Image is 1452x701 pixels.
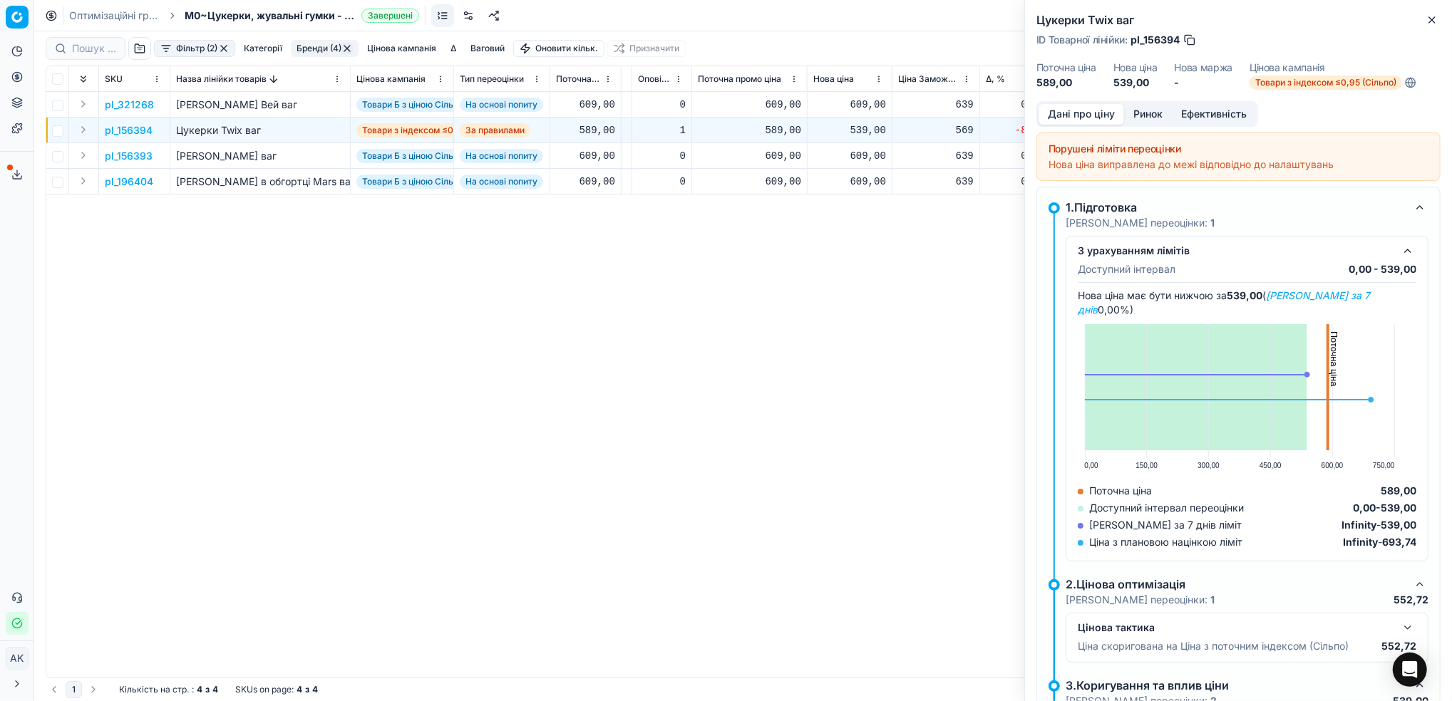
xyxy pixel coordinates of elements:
p: [PERSON_NAME] переоцінки: [1066,216,1215,230]
div: Доступний інтервал переоцінки [1078,501,1244,515]
dt: Нова маржа [1175,63,1233,73]
strong: 539,00 [1381,502,1416,514]
text: 150,00 [1136,462,1158,469]
div: 639 [898,98,974,112]
strong: 4 [312,684,318,695]
button: Бренди (4) [291,40,359,57]
dt: Нова ціна [1113,63,1158,73]
div: 609,00 [556,98,615,112]
span: На основі попиту [460,175,543,189]
div: [PERSON_NAME] в обгортці Mars ваг [176,175,344,189]
button: Expand [75,121,92,138]
button: Оновити кільк. [513,40,604,57]
button: Дані про ціну [1039,104,1124,125]
button: pl_156393 [105,149,153,163]
p: Доступний інтервал [1078,262,1175,276]
button: Sorted by Назва лінійки товарів descending [267,72,281,86]
div: 609,00 [556,149,615,163]
span: AK [6,648,28,669]
p: [PERSON_NAME] переоцінки: [1066,593,1215,607]
text: 450,00 [1260,462,1282,469]
span: Назва лінійки товарів [176,73,267,85]
dd: 539,00 [1113,76,1158,90]
span: Товари з індексом ≤0,95 (Сільпо) [1250,76,1402,90]
input: Пошук по SKU або назві [72,41,116,56]
span: Поточна промо ціна [698,73,781,85]
text: Поточна ціна [1329,331,1339,387]
span: SKU [105,73,123,85]
span: Ціна Заможний Округлена [898,73,959,85]
strong: 589,00 [1381,484,1416,497]
button: Expand [75,147,92,164]
text: 300,00 [1198,462,1220,469]
div: 539,00 [813,123,886,137]
span: Нова ціна [813,73,854,85]
span: Оповіщення [638,73,671,85]
div: 1 [638,123,686,137]
div: 589,00 [698,123,801,137]
p: Ціна скоригована на Ціна з поточним індексом (Сільпо) [1078,639,1349,653]
span: Товари Б з ціною Сільпо поза індексом [356,175,532,189]
strong: Infinity [1342,519,1376,531]
div: [PERSON_NAME] за 7 днів ліміт [1078,518,1242,532]
button: Фільтр (2) [154,40,235,57]
strong: з [205,684,210,695]
strong: 539,00 [1227,289,1262,301]
div: Нова ціна виправлена до межі відповідно до налаштувань [1049,157,1428,172]
div: 0 [638,175,686,189]
button: 1 [66,681,82,698]
div: : [119,684,218,695]
div: 3.Коригування та вплив ціни [1066,677,1406,694]
div: 609,00 [698,98,801,112]
strong: 4 [197,684,202,695]
div: [PERSON_NAME] Вей ваг [176,98,344,112]
span: M0~Цукерки, жувальні гумки - tier_1 [185,9,356,23]
button: Expand [75,172,92,189]
div: 609,00 [556,175,615,189]
button: Цінова кампанія [361,40,442,57]
dt: Цінова кампанія [1250,63,1416,73]
text: 600,00 [1322,462,1344,469]
div: 639 [898,149,974,163]
button: Призначити [607,40,686,57]
dd: 589,00 [1036,76,1096,90]
button: Ефективність [1172,104,1256,125]
button: Go to next page [85,681,102,698]
div: Порушені ліміти переоцінки [1049,142,1428,156]
button: AK [6,647,29,670]
div: - [1343,535,1416,549]
span: SKUs on page : [235,684,294,695]
nav: breadcrumb [69,9,419,23]
button: Δ [445,40,462,57]
div: - [1342,518,1416,532]
strong: з [305,684,309,695]
div: Поточна ціна [1078,484,1152,498]
div: Open Intercom Messenger [1393,653,1427,687]
button: Ваговий [465,40,510,57]
div: 0,00 [986,175,1045,189]
button: Expand [75,95,92,113]
span: ID Товарної лінійки : [1036,35,1128,45]
div: 0 [638,98,686,112]
strong: 4 [297,684,302,695]
strong: 1 [1210,593,1215,606]
span: На основі попиту [460,149,543,163]
span: Кількість на стр. [119,684,189,695]
div: 609,00 [813,175,886,189]
span: Цінова кампанія [356,73,426,85]
button: Expand all [75,71,92,88]
div: 609,00 [698,149,801,163]
strong: Infinity [1343,536,1378,548]
div: 569 [898,123,974,137]
strong: 4 [212,684,218,695]
div: 0,00 [986,149,1045,163]
span: Тип переоцінки [460,73,524,85]
div: Цінова тактика [1078,620,1394,635]
button: pl_321268 [105,98,154,112]
span: pl_156394 [1131,33,1180,47]
div: 609,00 [813,149,886,163]
div: 639 [898,175,974,189]
button: pl_196404 [105,175,153,189]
